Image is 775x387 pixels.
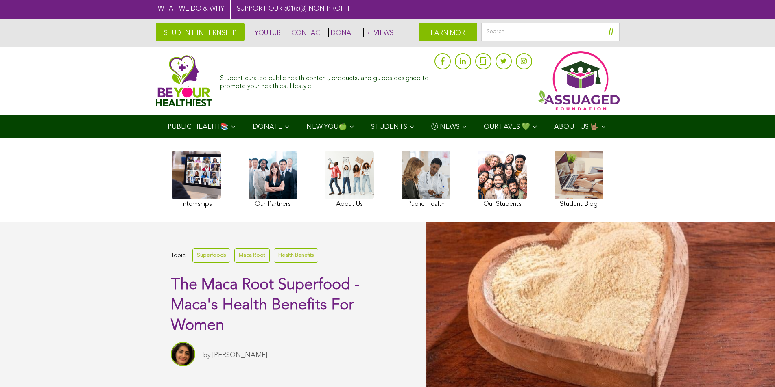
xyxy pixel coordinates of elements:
[171,342,195,366] img: Sitara Darvish
[234,248,270,262] a: Maca Root
[538,51,620,110] img: Assuaged App
[484,123,530,130] span: OUR FAVES 💚
[168,123,229,130] span: PUBLIC HEALTH📚
[289,28,324,37] a: CONTACT
[419,23,477,41] a: LEARN MORE
[253,123,282,130] span: DONATE
[253,28,285,37] a: YOUTUBE
[274,248,318,262] a: Health Benefits
[171,250,186,261] span: Topic:
[212,352,267,359] a: [PERSON_NAME]
[306,123,347,130] span: NEW YOU🍏
[431,123,460,130] span: Ⓥ NEWS
[192,248,230,262] a: Superfoods
[171,277,360,333] span: The Maca Root Superfood - Maca's Health Benefits For Women
[481,23,620,41] input: Search
[734,348,775,387] iframe: Chat Widget
[220,71,430,90] div: Student-curated public health content, products, and guides designed to promote your healthiest l...
[371,123,407,130] span: STUDENTS
[156,23,245,41] a: STUDENT INTERNSHIP
[203,352,211,359] span: by
[156,55,212,106] img: Assuaged
[363,28,393,37] a: REVIEWS
[554,123,599,130] span: ABOUT US 🤟🏽
[328,28,359,37] a: DONATE
[480,57,486,65] img: glassdoor
[156,115,620,138] div: Navigation Menu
